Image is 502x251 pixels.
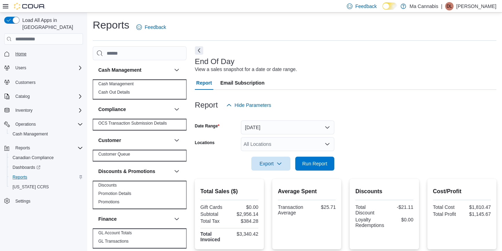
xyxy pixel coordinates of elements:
span: Customers [15,80,36,85]
div: Total Discount [355,204,383,215]
button: Next [195,46,203,55]
h3: Customer [98,137,121,144]
button: Customer [173,136,181,144]
div: Total Tax [200,218,228,224]
div: Subtotal [200,211,228,217]
button: [US_STATE] CCRS [7,182,86,192]
span: Customers [13,78,83,86]
button: Customer [98,137,171,144]
a: Feedback [134,20,169,34]
h3: Cash Management [98,66,142,73]
a: Settings [13,197,33,205]
strong: Total Invoiced [200,231,220,242]
a: Reports [10,173,30,181]
h2: Average Spent [278,187,336,196]
div: Loyalty Redemptions [355,217,384,228]
span: Washington CCRS [10,183,83,191]
h2: Cost/Profit [433,187,491,196]
a: Promotion Details [98,191,131,196]
span: Export [256,157,286,171]
button: Settings [1,196,86,206]
button: Export [251,157,290,171]
span: Dashboards [13,165,40,170]
div: Customer [93,150,187,161]
div: Discounts & Promotions [93,181,187,209]
h2: Total Sales ($) [200,187,258,196]
button: Home [1,49,86,59]
h3: End Of Day [195,57,235,66]
div: Cash Management [93,80,187,99]
button: Reports [7,172,86,182]
button: Reports [1,143,86,153]
a: Promotions [98,199,120,204]
div: $1,810.47 [463,204,491,210]
span: Report [196,76,212,90]
a: Home [13,50,29,58]
button: Finance [173,215,181,223]
span: Home [13,49,83,58]
div: View a sales snapshot for a date or date range. [195,66,297,73]
button: Discounts & Promotions [98,168,171,175]
button: Run Report [295,157,334,171]
h2: Discounts [355,187,413,196]
p: Ma Cannabis [410,2,439,10]
span: Inventory [13,106,83,115]
div: Finance [93,229,187,248]
a: Dashboards [7,163,86,172]
button: Users [13,64,29,72]
button: Inventory [13,106,35,115]
div: $2,956.14 [231,211,258,217]
button: Inventory [1,105,86,115]
div: Total Profit [433,211,461,217]
span: Reports [13,144,83,152]
a: OCS Transaction Submission Details [98,121,167,126]
input: Dark Mode [382,2,397,10]
div: $3,340.42 [231,231,258,237]
nav: Complex example [4,46,83,224]
span: DL [447,2,452,10]
span: Inventory [15,108,32,113]
a: Discounts [98,183,117,188]
h3: Discounts & Promotions [98,168,155,175]
h3: Report [195,101,218,109]
button: Operations [13,120,39,128]
button: Customers [1,77,86,87]
span: Settings [13,197,83,205]
span: Settings [15,198,30,204]
span: Feedback [145,24,166,31]
button: [DATE] [241,120,334,134]
button: Users [1,63,86,73]
a: Cash Management [10,130,51,138]
span: Email Subscription [220,76,265,90]
span: Cash Management [13,131,48,137]
label: Locations [195,140,215,146]
button: Open list of options [325,141,330,147]
span: Load All Apps in [GEOGRAPHIC_DATA] [20,17,83,31]
div: Dave Lai [445,2,454,10]
button: Cash Management [7,129,86,139]
button: Compliance [98,106,171,113]
button: Compliance [173,105,181,113]
span: Users [13,64,83,72]
div: Transaction Average [278,204,305,215]
div: Compliance [93,119,187,130]
div: $0.00 [231,204,258,210]
a: Cash Management [98,81,134,86]
span: Reports [10,173,83,181]
span: Catalog [15,94,30,99]
button: Cash Management [98,66,171,73]
div: Gift Cards [200,204,228,210]
button: Operations [1,119,86,129]
button: Canadian Compliance [7,153,86,163]
button: Finance [98,215,171,222]
h1: Reports [93,18,129,32]
span: Operations [15,121,36,127]
span: Canadian Compliance [13,155,54,160]
div: Total Cost [433,204,461,210]
a: Dashboards [10,163,43,172]
label: Date Range [195,123,220,129]
span: Cash Management [10,130,83,138]
a: GL Account Totals [98,230,132,235]
button: Catalog [1,92,86,101]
